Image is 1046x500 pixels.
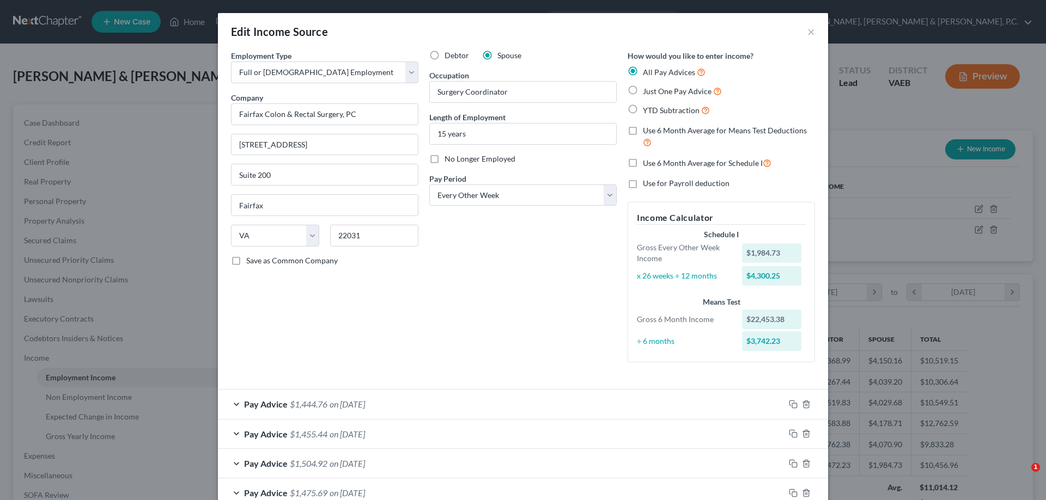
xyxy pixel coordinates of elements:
[231,51,291,60] span: Employment Type
[232,195,418,215] input: Enter city...
[628,50,753,61] label: How would you like to enter income?
[637,211,806,225] h5: Income Calculator
[631,314,737,325] div: Gross 6 Month Income
[232,164,418,185] input: Unit, Suite, etc...
[643,158,763,168] span: Use 6 Month Average for Schedule I
[497,51,521,60] span: Spouse
[244,399,288,409] span: Pay Advice
[429,112,506,123] label: Length of Employment
[643,178,729,188] span: Use for Payroll deduction
[445,51,469,60] span: Debtor
[643,126,807,135] span: Use 6 Month Average for Means Test Deductions
[631,336,737,347] div: ÷ 6 months
[631,242,737,264] div: Gross Every Other Week Income
[330,399,365,409] span: on [DATE]
[643,106,700,115] span: YTD Subtraction
[637,229,806,240] div: Schedule I
[290,458,327,468] span: $1,504.92
[244,458,288,468] span: Pay Advice
[231,103,418,125] input: Search company by name...
[742,310,802,329] div: $22,453.38
[246,256,338,265] span: Save as Common Company
[330,429,365,439] span: on [DATE]
[430,124,616,144] input: ex: 2 years
[429,70,469,81] label: Occupation
[742,266,802,286] div: $4,300.25
[330,487,365,498] span: on [DATE]
[290,399,327,409] span: $1,444.76
[742,331,802,351] div: $3,742.23
[330,225,418,246] input: Enter zip...
[1009,463,1035,489] iframe: Intercom live chat
[231,93,263,102] span: Company
[232,134,418,155] input: Enter address...
[231,24,328,39] div: Edit Income Source
[807,25,815,38] button: ×
[290,487,327,498] span: $1,475.69
[742,243,802,263] div: $1,984.73
[429,174,466,183] span: Pay Period
[637,297,806,307] div: Means Test
[290,429,327,439] span: $1,455.44
[244,487,288,498] span: Pay Advice
[445,154,515,163] span: No Longer Employed
[1031,463,1040,472] span: 1
[643,87,711,96] span: Just One Pay Advice
[643,67,695,77] span: All Pay Advices
[330,458,365,468] span: on [DATE]
[631,270,737,281] div: x 26 weeks ÷ 12 months
[244,429,288,439] span: Pay Advice
[430,82,616,102] input: --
